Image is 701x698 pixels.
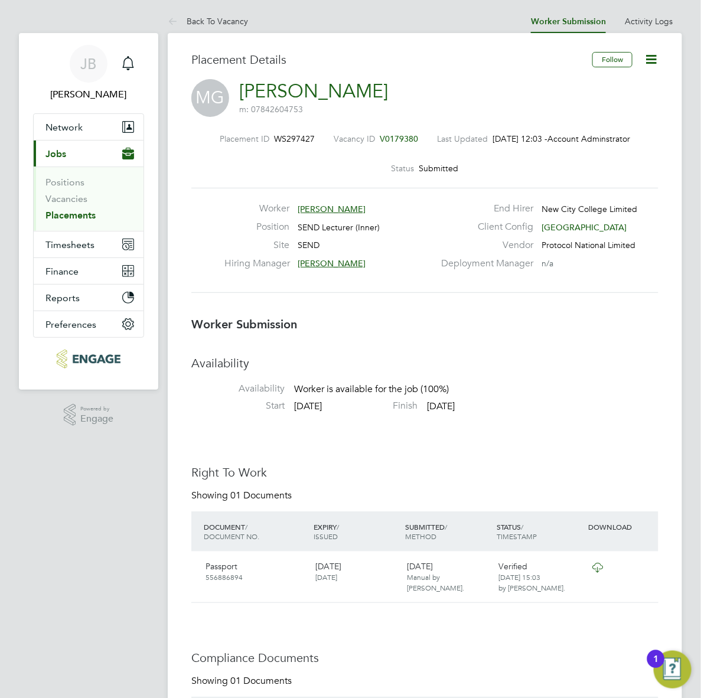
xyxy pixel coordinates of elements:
span: by [PERSON_NAME]. [498,583,565,592]
label: Hiring Manager [225,257,290,270]
div: EXPIRY [311,516,402,547]
button: Finance [34,258,144,284]
a: Go to home page [33,350,144,368]
a: Powered byEngage [64,404,114,426]
h3: Compliance Documents [191,650,658,666]
h3: Placement Details [191,52,583,67]
a: [PERSON_NAME] [239,80,388,103]
a: JB[PERSON_NAME] [33,45,144,102]
span: SEND [298,240,320,250]
a: Back To Vacancy [168,16,248,27]
label: Vendor [435,239,534,252]
span: [DATE] 12:03 - [493,133,547,144]
button: Preferences [34,311,144,337]
label: End Hirer [435,203,534,215]
span: Verified [498,561,527,572]
span: / [337,522,339,531]
span: Finance [45,266,79,277]
span: [GEOGRAPHIC_DATA] [542,222,627,233]
span: Submitted [419,163,459,174]
nav: Main navigation [19,33,158,390]
a: Positions [45,177,84,188]
h3: Right To Work [191,465,658,480]
button: Follow [592,52,632,67]
div: [DATE] [311,556,402,587]
label: Availability [191,383,285,395]
span: [DATE] [315,572,337,582]
span: ISSUED [314,531,338,541]
label: Status [392,163,415,174]
div: Showing [191,675,294,687]
span: m: 07842604753 [239,104,303,115]
a: Vacancies [45,193,87,204]
span: [DATE] [427,400,455,412]
a: Placements [45,210,96,221]
span: Powered by [80,404,113,414]
label: Deployment Manager [435,257,534,270]
label: Site [225,239,290,252]
label: Vacancy ID [334,133,375,144]
label: Last Updated [437,133,488,144]
span: Network [45,122,83,133]
span: Account Adminstrator [547,133,630,144]
span: Timesheets [45,239,94,250]
div: DOWNLOAD [585,516,658,537]
button: Jobs [34,141,144,167]
div: Showing [191,490,294,502]
button: Reports [34,285,144,311]
span: MG [191,79,229,117]
span: [PERSON_NAME] [298,258,366,269]
span: 01 Documents [230,490,292,501]
div: SUBMITTED [402,516,494,547]
button: Network [34,114,144,140]
span: [DATE] [294,400,322,412]
span: Jobs [45,148,66,159]
b: Worker Submission [191,317,297,331]
span: New City College Limited [542,204,638,214]
button: Timesheets [34,231,144,257]
span: DOCUMENT NO. [204,531,259,541]
label: Placement ID [220,133,269,144]
label: Position [225,221,290,233]
a: Activity Logs [625,16,673,27]
span: Protocol National Limited [542,240,636,250]
span: / [245,522,247,531]
div: STATUS [494,516,585,547]
div: 1 [653,659,658,674]
span: TIMESTAMP [497,531,537,541]
label: Finish [324,400,418,412]
span: Reports [45,292,80,304]
span: n/a [542,258,554,269]
span: [PERSON_NAME] [298,204,366,214]
span: SEND Lecturer (Inner) [298,222,380,233]
span: Preferences [45,319,96,330]
span: 01 Documents [230,675,292,687]
span: / [521,522,523,531]
span: WS297427 [274,133,315,144]
span: 556886894 [206,572,243,582]
div: [DATE] [402,556,494,598]
span: [DATE] 15:03 [498,572,540,582]
button: Open Resource Center, 1 new notification [654,651,692,689]
h3: Availability [191,355,658,371]
span: Worker is available for the job (100%) [294,383,449,395]
label: Start [191,400,285,412]
span: METHOD [405,531,436,541]
label: Worker [225,203,290,215]
span: JB [81,56,97,71]
label: Client Config [435,221,534,233]
span: Manual by [PERSON_NAME]. [407,572,464,592]
div: DOCUMENT [201,516,311,547]
span: / [445,522,447,531]
span: V0179380 [380,133,418,144]
span: Engage [80,414,113,424]
a: Worker Submission [531,17,606,27]
img: protocol-logo-retina.png [57,350,120,368]
div: Jobs [34,167,144,231]
span: Josh Boulding [33,87,144,102]
div: Passport [201,556,311,587]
